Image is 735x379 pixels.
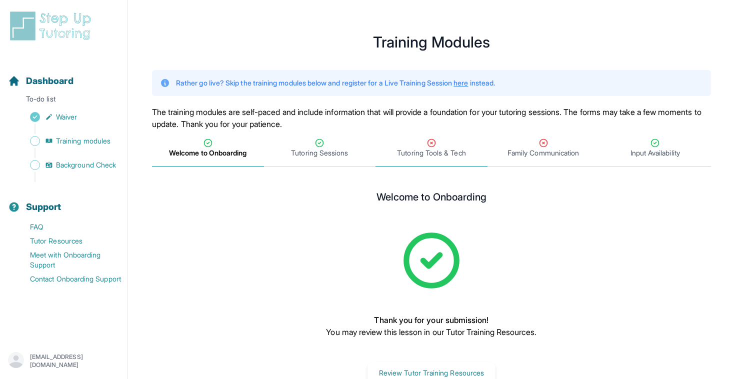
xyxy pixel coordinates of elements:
p: Rather go live? Skip the training modules below and register for a Live Training Session instead. [176,78,495,88]
p: Thank you for your submission! [326,314,536,326]
a: Contact Onboarding Support [8,272,127,286]
span: Input Availability [630,148,680,158]
span: Waiver [56,112,77,122]
a: Tutor Resources [8,234,127,248]
span: Training modules [56,136,110,146]
span: Welcome to Onboarding [169,148,246,158]
span: Dashboard [26,74,73,88]
button: Dashboard [4,58,123,92]
a: here [453,78,468,87]
button: [EMAIL_ADDRESS][DOMAIN_NAME] [8,352,119,370]
a: Training modules [8,134,127,148]
nav: Tabs [152,130,711,167]
a: Dashboard [8,74,73,88]
a: Meet with Onboarding Support [8,248,127,272]
button: Support [4,184,123,218]
p: To-do list [4,94,123,108]
span: Background Check [56,160,116,170]
p: [EMAIL_ADDRESS][DOMAIN_NAME] [30,353,119,369]
p: You may review this lesson in our Tutor Training Resources. [326,326,536,338]
a: Waiver [8,110,127,124]
img: logo [8,10,97,42]
h1: Training Modules [152,36,711,48]
span: Tutoring Tools & Tech [397,148,465,158]
span: Family Communication [507,148,579,158]
span: Tutoring Sessions [291,148,348,158]
p: The training modules are self-paced and include information that will provide a foundation for yo... [152,106,711,130]
a: Review Tutor Training Resources [367,367,495,377]
a: FAQ [8,220,127,234]
span: Support [26,200,61,214]
h2: Welcome to Onboarding [376,191,486,207]
a: Background Check [8,158,127,172]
